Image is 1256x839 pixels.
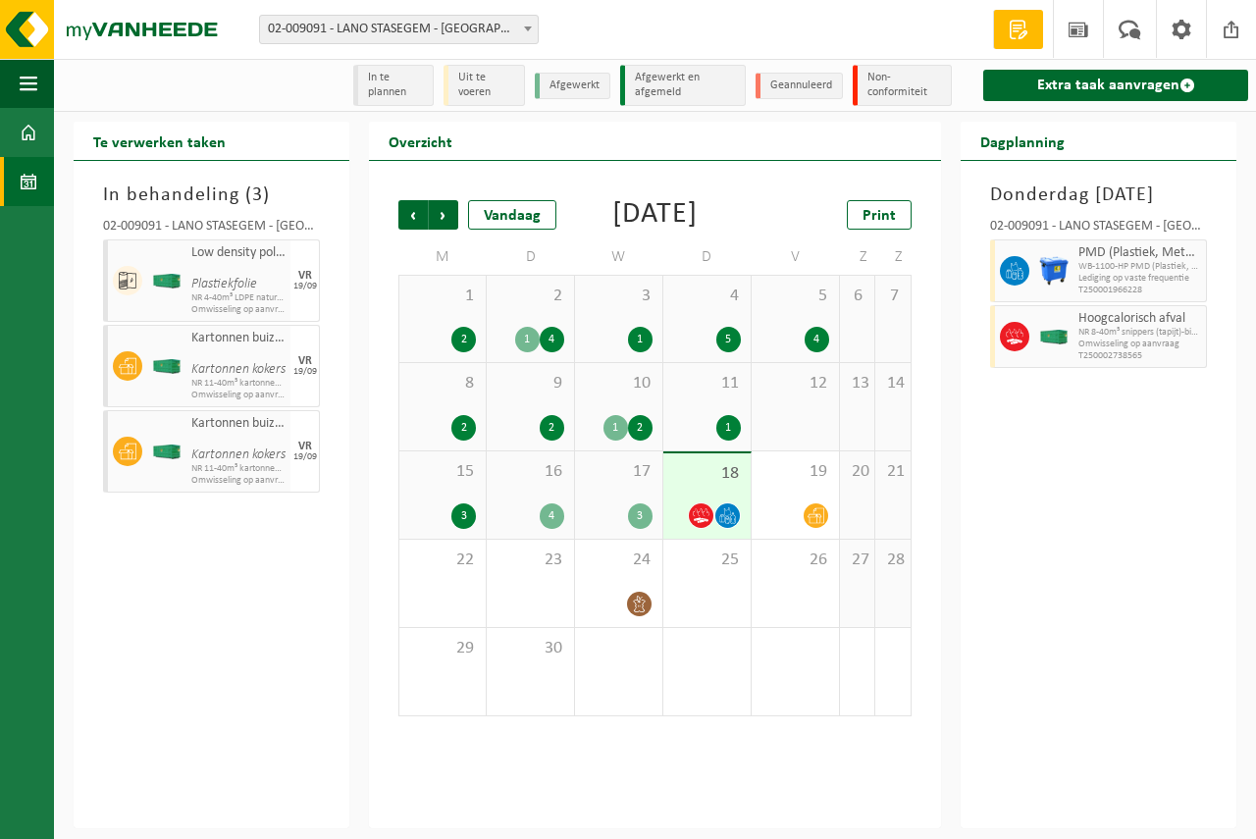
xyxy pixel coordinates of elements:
img: WB-1100-HPE-BE-01 [1039,256,1069,286]
li: Uit te voeren [444,65,525,106]
span: WB-1100-HP PMD (Plastiek, Metaal, Drankkartons) (bedrijven) [1078,261,1201,273]
span: 15 [409,461,476,483]
span: Volgende [429,200,458,230]
span: 27 [850,550,865,571]
td: D [487,239,575,275]
span: 30 [497,638,564,659]
span: Kartonnen buizen [191,416,286,432]
h2: Te verwerken taken [74,122,245,160]
div: VR [298,355,312,367]
div: 4 [805,327,829,352]
h3: In behandeling ( ) [103,181,320,210]
span: 21 [885,461,901,483]
span: 17 [585,461,653,483]
span: 6 [850,286,865,307]
td: D [663,239,752,275]
li: Geannuleerd [756,73,843,99]
span: 16 [497,461,564,483]
div: VR [298,270,312,282]
span: 10 [585,373,653,394]
span: 5 [761,286,829,307]
img: HK-XC-40-GN-00 [152,445,182,459]
span: NR 4-40m³ LDPE naturel (balen)-poort 400 A [191,292,286,304]
i: Kartonnen kokers [191,447,286,462]
span: 3 [585,286,653,307]
td: W [575,239,663,275]
span: 4 [673,286,741,307]
td: V [752,239,840,275]
span: NR 11-40m³ kartonnen kokers-poort 202 [191,378,286,390]
div: 4 [540,327,564,352]
span: 22 [409,550,476,571]
div: 1 [628,327,653,352]
span: 14 [885,373,901,394]
span: 11 [673,373,741,394]
span: NR 8-40m³ snippers (tapijt)-binnen-recyclage-VAF [1078,327,1201,339]
span: 02-009091 - LANO STASEGEM - HARELBEKE [259,15,539,44]
span: 2 [497,286,564,307]
li: In te plannen [353,65,435,106]
div: 02-009091 - LANO STASEGEM - [GEOGRAPHIC_DATA] [103,220,320,239]
li: Afgewerkt [535,73,610,99]
div: 1 [515,327,540,352]
span: T250002738565 [1078,350,1201,362]
span: Lediging op vaste frequentie [1078,273,1201,285]
h2: Overzicht [369,122,472,160]
span: 7 [885,286,901,307]
h3: Donderdag [DATE] [990,181,1207,210]
span: 8 [409,373,476,394]
span: NR 11-40m³ kartonnen kokers-poort 202 [191,463,286,475]
div: VR [298,441,312,452]
div: 4 [540,503,564,529]
span: 02-009091 - LANO STASEGEM - HARELBEKE [260,16,538,43]
a: Print [847,200,912,230]
span: 13 [850,373,865,394]
div: 19/09 [293,452,317,462]
div: 1 [716,415,741,441]
span: 23 [497,550,564,571]
div: 19/09 [293,367,317,377]
span: Omwisseling op aanvraag [191,475,286,487]
td: M [398,239,487,275]
div: 2 [451,415,476,441]
span: 19 [761,461,829,483]
td: Z [875,239,912,275]
span: Print [863,208,896,224]
span: 29 [409,638,476,659]
span: 12 [761,373,829,394]
span: 28 [885,550,901,571]
div: [DATE] [612,200,698,230]
span: Vorige [398,200,428,230]
div: Vandaag [468,200,556,230]
td: Z [840,239,876,275]
span: 1 [409,286,476,307]
h2: Dagplanning [961,122,1084,160]
span: 25 [673,550,741,571]
span: Omwisseling op aanvraag [191,304,286,316]
span: Omwisseling op aanvraag [191,390,286,401]
div: 2 [628,415,653,441]
div: 3 [451,503,476,529]
span: 20 [850,461,865,483]
div: 02-009091 - LANO STASEGEM - [GEOGRAPHIC_DATA] [990,220,1207,239]
span: T250001966228 [1078,285,1201,296]
img: HK-XC-40-GN-00 [1039,330,1069,344]
li: Afgewerkt en afgemeld [620,65,746,106]
span: Omwisseling op aanvraag [1078,339,1201,350]
div: 5 [716,327,741,352]
span: Kartonnen buizen [191,331,286,346]
div: 3 [628,503,653,529]
i: Kartonnen kokers [191,362,286,377]
span: Hoogcalorisch afval [1078,311,1201,327]
div: 2 [451,327,476,352]
div: 19/09 [293,282,317,291]
span: 24 [585,550,653,571]
a: Extra taak aanvragen [983,70,1248,101]
span: Low density polyethyleen (LDPE) folie, los, naturel [191,245,286,261]
span: 18 [673,463,741,485]
div: 1 [603,415,628,441]
span: PMD (Plastiek, Metaal, Drankkartons) (bedrijven) [1078,245,1201,261]
span: 26 [761,550,829,571]
span: 9 [497,373,564,394]
img: HK-XC-40-GN-00 [152,359,182,374]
